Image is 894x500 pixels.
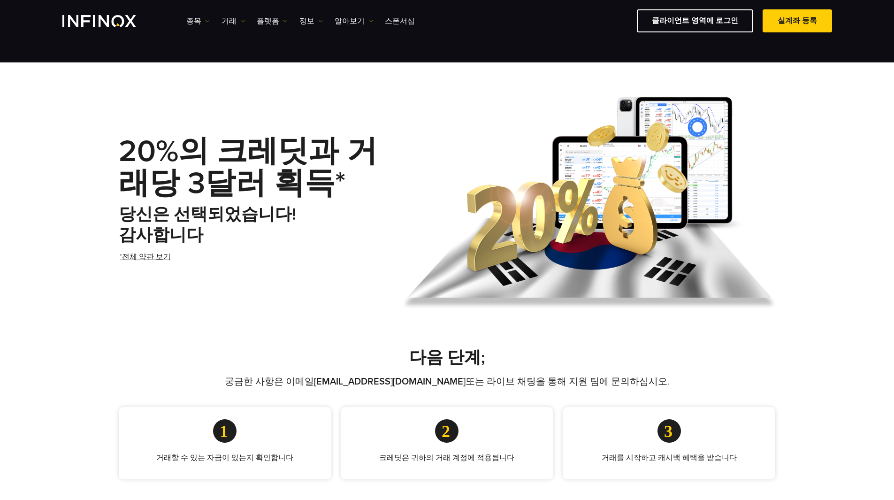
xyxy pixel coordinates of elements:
a: [EMAIL_ADDRESS][DOMAIN_NAME] [314,376,466,387]
p: 거래할 수 있는 자금이 있는지 확인합니다 [134,452,316,463]
h2: 다음 단계; [119,347,776,368]
a: 종목 [186,15,210,27]
a: 거래 [222,15,245,27]
a: 클라이언트 영역에 로그인 [637,9,753,32]
a: INFINOX Logo [62,15,158,27]
a: 정보 [299,15,323,27]
p: 거래를 시작하고 캐시백 혜택을 받습니다 [578,452,760,463]
a: 스폰서십 [385,15,415,27]
a: *전체 약관 보기 [119,246,172,269]
p: 크레딧은 귀하의 거래 계정에 적용됩니다 [356,452,538,463]
a: 알아보기 [335,15,373,27]
h2: 당신은 선택되었습니다! 감사합니다 [119,204,395,246]
a: 실계좌 등록 [763,9,832,32]
p: 궁금한 사항은 이메일 또는 라이브 채팅을 통해 지원 팀에 문의하십시오. [154,375,741,388]
a: 플랫폼 [257,15,288,27]
strong: 20%의 크레딧과 거래당 3달러 획득* [119,133,377,202]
